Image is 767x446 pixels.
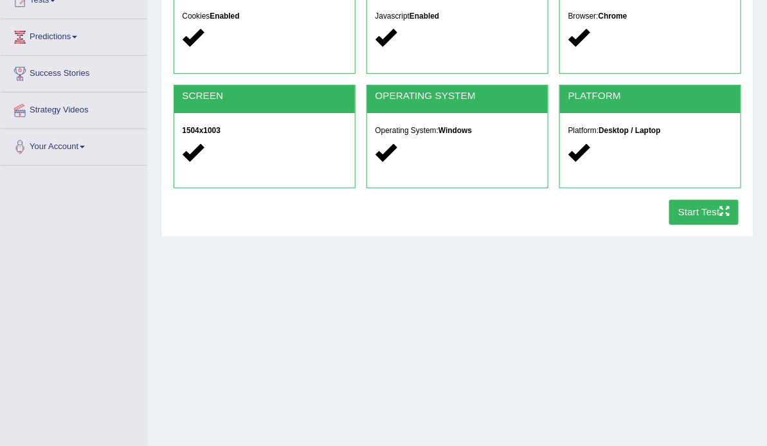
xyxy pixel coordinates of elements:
[599,126,660,135] strong: Desktop / Laptop
[669,200,739,225] button: Start Test
[568,12,733,21] h5: Browser:
[375,91,540,102] h2: OPERATING SYSTEM
[1,93,147,125] a: Strategy Videos
[568,127,733,135] h5: Platform:
[182,91,347,102] h2: SCREEN
[182,126,221,135] strong: 1504x1003
[1,56,147,88] a: Success Stories
[568,91,733,102] h2: PLATFORM
[1,19,147,51] a: Predictions
[210,12,239,21] strong: Enabled
[375,12,540,21] h5: Javascript
[1,129,147,161] a: Your Account
[182,12,347,21] h5: Cookies
[438,126,472,135] strong: Windows
[599,12,627,21] strong: Chrome
[410,12,439,21] strong: Enabled
[375,127,540,135] h5: Operating System:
